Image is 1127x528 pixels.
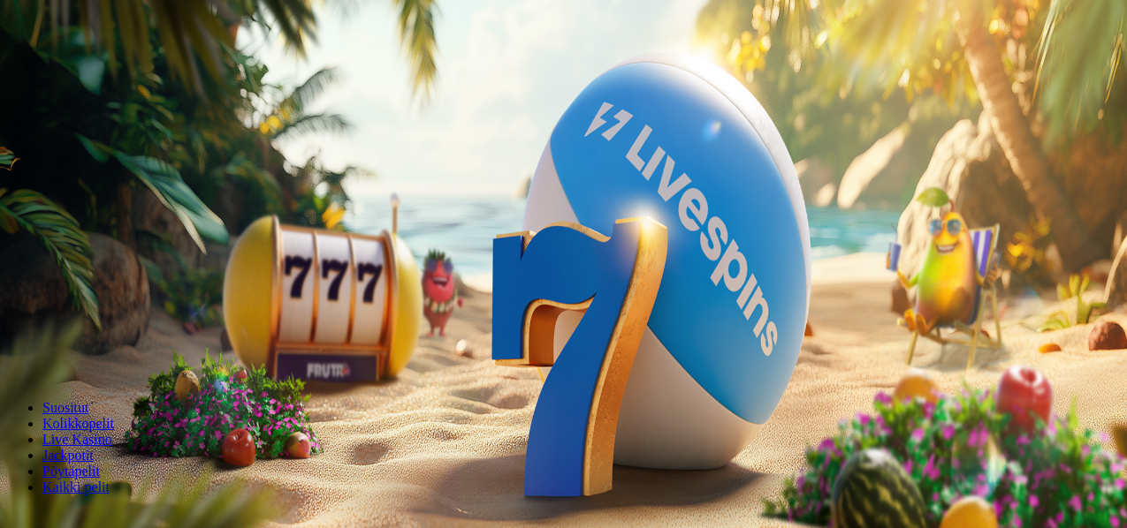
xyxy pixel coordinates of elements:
[42,479,110,494] span: Kaikki pelit
[7,370,1120,528] header: Lobby
[42,400,88,415] a: Suositut
[42,448,94,463] a: Jackpotit
[7,370,1120,495] nav: Lobby
[42,416,114,431] a: Kolikkopelit
[42,432,112,447] a: Live Kasino
[42,464,100,479] a: Pöytäpelit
